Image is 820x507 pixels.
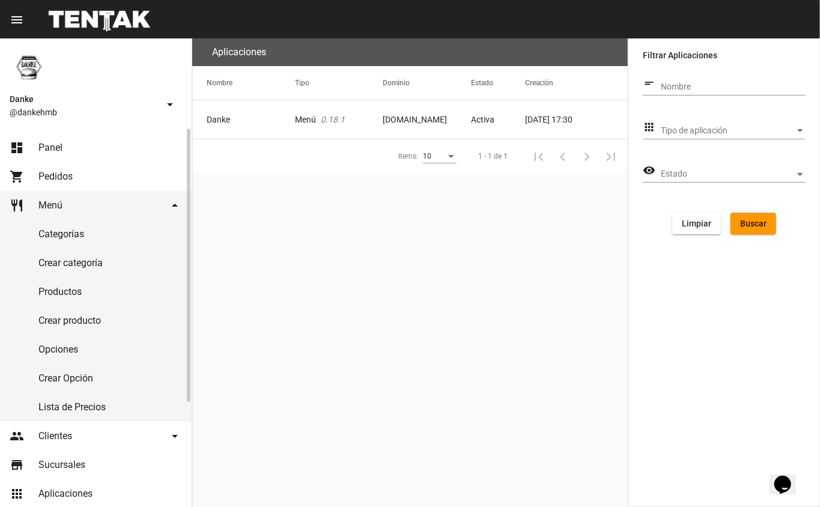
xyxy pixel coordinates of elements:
[10,429,24,443] mat-icon: people
[672,213,721,234] button: Limpiar
[551,144,575,168] button: Anterior
[471,100,525,139] mat-cell: Activa
[321,114,345,126] i: 0.18.1
[192,66,295,100] mat-header-cell: Nombre
[661,126,806,136] mat-select: Tipo de aplicación
[10,106,158,118] span: @dankehmb
[38,459,85,471] span: Sucursales
[527,144,551,168] button: Primera
[740,219,767,228] span: Buscar
[661,169,806,179] mat-select: Estado
[661,169,795,179] span: Estado
[575,144,599,168] button: Siguiente
[295,66,383,100] mat-header-cell: Tipo
[10,458,24,472] mat-icon: store
[423,153,457,161] mat-select: Items:
[38,142,62,154] span: Panel
[471,66,525,100] mat-header-cell: Estado
[383,66,472,100] mat-header-cell: Dominio
[192,100,295,139] mat-cell: Danke
[163,97,177,112] mat-icon: arrow_drop_down
[599,144,623,168] button: Última
[643,163,655,178] mat-icon: visibility
[192,38,628,66] flou-section-header: Aplicaciones
[10,48,48,87] img: 1d4517d0-56da-456b-81f5-6111ccf01445.png
[643,120,655,135] mat-icon: apps
[643,76,655,91] mat-icon: short_text
[525,66,628,100] mat-header-cell: Creación
[10,13,24,27] mat-icon: menu
[770,459,808,495] iframe: chat widget
[38,430,72,442] span: Clientes
[295,100,383,139] mat-cell: Menú
[383,100,472,139] mat-cell: [DOMAIN_NAME]
[38,171,73,183] span: Pedidos
[643,48,806,62] label: Filtrar Aplicaciones
[478,150,508,162] div: 1 - 1 de 1
[661,82,806,92] input: Nombre
[10,169,24,184] mat-icon: shopping_cart
[525,100,628,139] mat-cell: [DATE] 17:30
[423,152,431,160] span: 10
[38,199,62,211] span: Menú
[10,141,24,155] mat-icon: dashboard
[10,487,24,501] mat-icon: apps
[398,150,418,162] div: Items:
[730,213,776,234] button: Buscar
[38,488,93,500] span: Aplicaciones
[10,198,24,213] mat-icon: restaurant
[168,198,182,213] mat-icon: arrow_drop_down
[682,219,711,228] span: Limpiar
[10,92,158,106] span: Danke
[212,44,266,61] h3: Aplicaciones
[168,429,182,443] mat-icon: arrow_drop_down
[661,126,795,136] span: Tipo de aplicación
